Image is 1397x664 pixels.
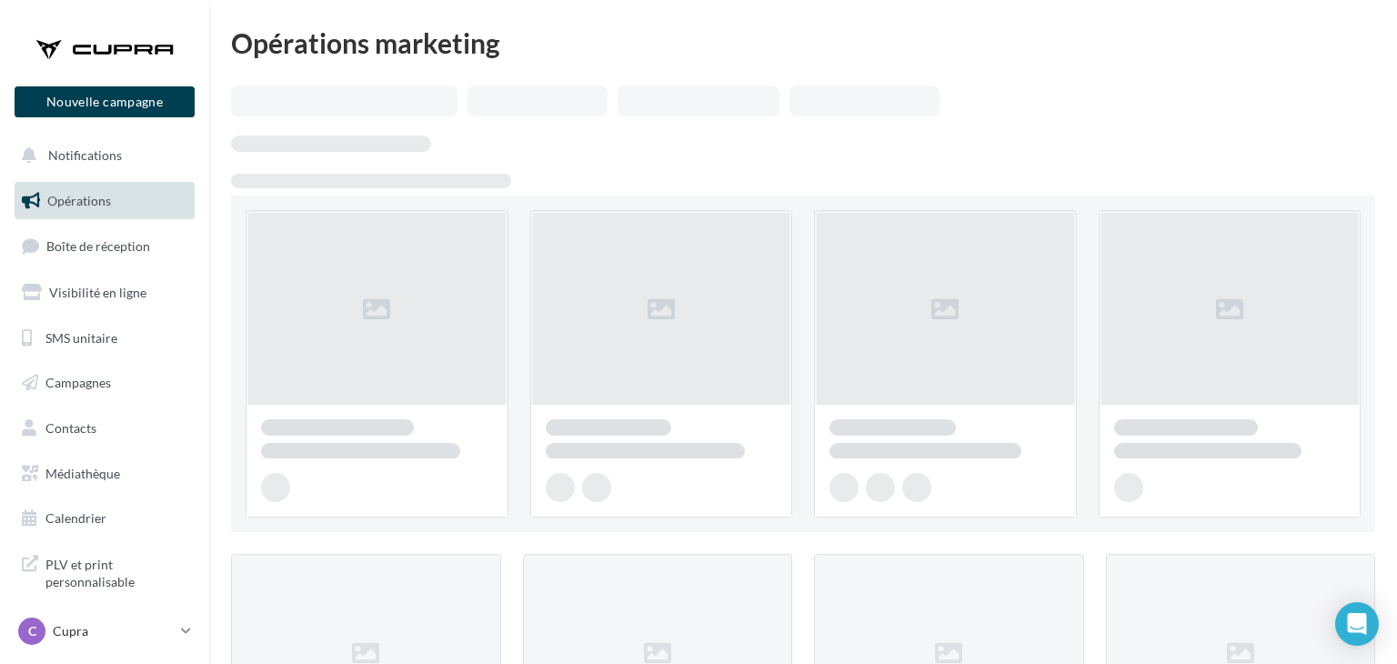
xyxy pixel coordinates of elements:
span: Campagnes DataOnDemand [45,613,187,652]
p: Cupra [53,622,174,640]
span: Visibilité en ligne [49,285,146,300]
a: Médiathèque [11,455,198,493]
a: Campagnes [11,364,198,402]
span: SMS unitaire [45,329,117,345]
span: Boîte de réception [46,238,150,254]
a: Contacts [11,409,198,448]
a: C Cupra [15,614,195,649]
a: Opérations [11,182,198,220]
span: Médiathèque [45,466,120,481]
span: C [28,622,36,640]
a: SMS unitaire [11,319,198,357]
a: Boîte de réception [11,226,198,266]
a: Campagnes DataOnDemand [11,606,198,659]
a: Visibilité en ligne [11,274,198,312]
button: Notifications [11,136,191,175]
div: Opérations marketing [231,29,1375,56]
button: Nouvelle campagne [15,86,195,117]
a: PLV et print personnalisable [11,545,198,599]
span: PLV et print personnalisable [45,552,187,591]
a: Calendrier [11,499,198,538]
div: Open Intercom Messenger [1335,602,1379,646]
span: Campagnes [45,375,111,390]
span: Calendrier [45,510,106,526]
span: Opérations [47,193,111,208]
span: Contacts [45,420,96,436]
span: Notifications [48,147,122,163]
